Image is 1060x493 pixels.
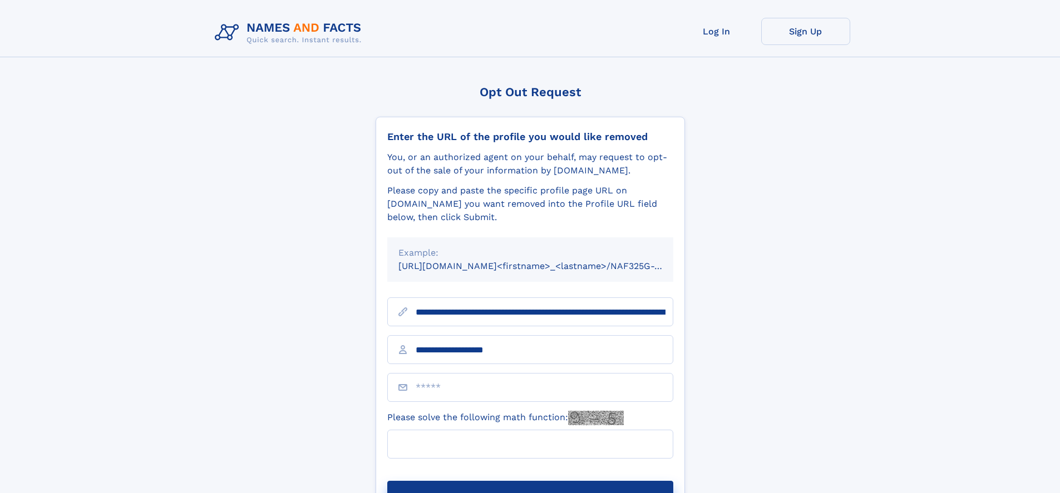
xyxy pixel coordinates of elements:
[398,261,694,271] small: [URL][DOMAIN_NAME]<firstname>_<lastname>/NAF325G-xxxxxxxx
[387,151,673,177] div: You, or an authorized agent on your behalf, may request to opt-out of the sale of your informatio...
[761,18,850,45] a: Sign Up
[210,18,371,48] img: Logo Names and Facts
[376,85,685,99] div: Opt Out Request
[387,411,624,425] label: Please solve the following math function:
[387,184,673,224] div: Please copy and paste the specific profile page URL on [DOMAIN_NAME] you want removed into the Pr...
[672,18,761,45] a: Log In
[398,246,662,260] div: Example:
[387,131,673,143] div: Enter the URL of the profile you would like removed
